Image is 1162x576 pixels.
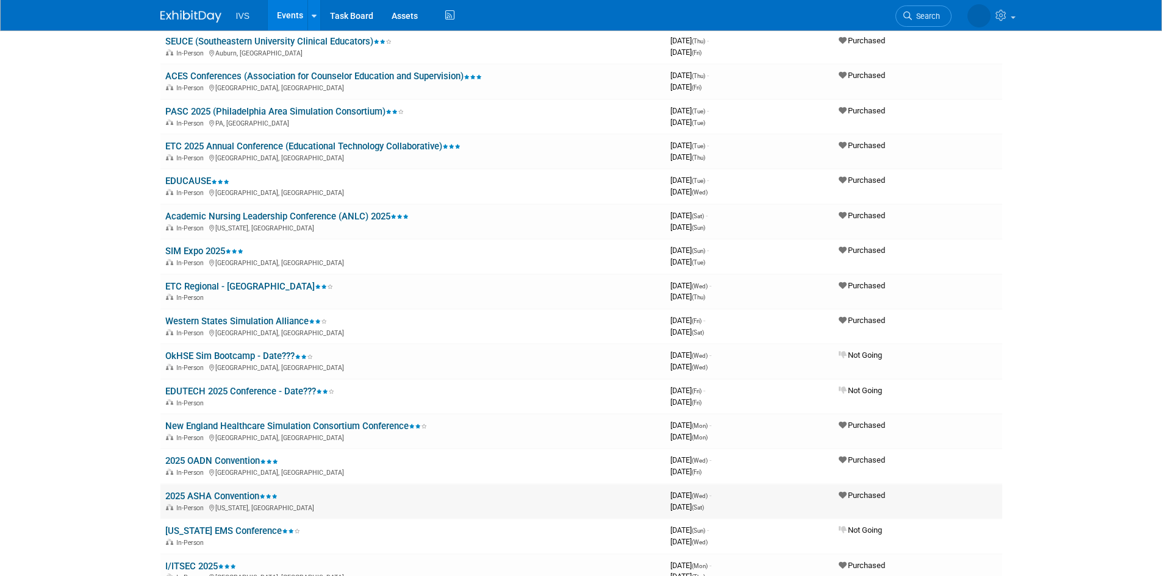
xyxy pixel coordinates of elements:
[692,177,705,184] span: (Tue)
[670,141,709,150] span: [DATE]
[165,246,243,257] a: SIM Expo 2025
[707,71,709,80] span: -
[692,318,701,324] span: (Fri)
[165,106,404,117] a: PASC 2025 (Philadelphia Area Simulation Consortium)
[839,491,885,500] span: Purchased
[176,224,207,232] span: In-Person
[839,561,885,570] span: Purchased
[692,352,708,359] span: (Wed)
[670,455,711,464] span: [DATE]
[165,350,313,361] a: OkHSE Sim Bootcamp - Date???
[839,141,885,150] span: Purchased
[692,143,705,149] span: (Tue)
[165,176,229,187] a: EDUCAUSE
[839,281,885,290] span: Purchased
[176,294,207,302] span: In-Person
[912,12,940,21] span: Search
[165,491,278,502] a: 2025 ASHA Convention
[176,364,207,372] span: In-Person
[165,327,661,337] div: [GEOGRAPHIC_DATA], [GEOGRAPHIC_DATA]
[709,421,711,430] span: -
[709,350,711,360] span: -
[670,48,701,57] span: [DATE]
[692,329,704,336] span: (Sat)
[670,491,711,500] span: [DATE]
[165,152,661,162] div: [GEOGRAPHIC_DATA], [GEOGRAPHIC_DATA]
[166,224,173,230] img: In-Person Event
[176,189,207,197] span: In-Person
[176,539,207,547] span: In-Person
[165,455,278,466] a: 2025 OADN Convention
[692,154,705,161] span: (Thu)
[670,537,708,546] span: [DATE]
[670,176,709,185] span: [DATE]
[176,434,207,442] span: In-Person
[670,257,705,266] span: [DATE]
[160,10,221,23] img: ExhibitDay
[176,154,207,162] span: In-Person
[670,397,701,407] span: [DATE]
[166,259,173,265] img: In-Person Event
[692,73,705,79] span: (Thu)
[707,525,709,535] span: -
[692,38,705,44] span: (Thu)
[692,189,708,196] span: (Wed)
[166,364,173,370] img: In-Person Event
[709,561,711,570] span: -
[166,539,173,545] img: In-Person Event
[165,386,334,397] a: EDUTECH 2025 Conference - Date???
[692,539,708,546] span: (Wed)
[166,84,173,90] img: In-Person Event
[839,525,882,535] span: Not Going
[692,492,708,499] span: (Wed)
[670,467,701,476] span: [DATE]
[692,224,705,231] span: (Sun)
[839,211,885,220] span: Purchased
[670,281,711,290] span: [DATE]
[165,211,409,222] a: Academic Nursing Leadership Conference (ANLC) 2025
[706,211,708,220] span: -
[165,187,661,197] div: [GEOGRAPHIC_DATA], [GEOGRAPHIC_DATA]
[839,176,885,185] span: Purchased
[692,434,708,441] span: (Mon)
[839,421,885,430] span: Purchased
[692,399,701,406] span: (Fri)
[703,316,705,325] span: -
[692,84,701,91] span: (Fri)
[692,527,705,534] span: (Sun)
[166,154,173,160] img: In-Person Event
[176,84,207,92] span: In-Person
[707,246,709,255] span: -
[670,106,709,115] span: [DATE]
[692,563,708,569] span: (Mon)
[707,106,709,115] span: -
[692,49,701,56] span: (Fri)
[839,71,885,80] span: Purchased
[165,222,661,232] div: [US_STATE], [GEOGRAPHIC_DATA]
[166,399,173,405] img: In-Person Event
[165,362,661,372] div: [GEOGRAPHIC_DATA], [GEOGRAPHIC_DATA]
[692,283,708,290] span: (Wed)
[670,246,709,255] span: [DATE]
[165,432,661,442] div: [GEOGRAPHIC_DATA], [GEOGRAPHIC_DATA]
[692,259,705,266] span: (Tue)
[839,316,885,325] span: Purchased
[670,561,711,570] span: [DATE]
[670,222,705,232] span: [DATE]
[176,259,207,267] span: In-Person
[707,176,709,185] span: -
[692,469,701,475] span: (Fri)
[166,504,173,510] img: In-Person Event
[692,108,705,115] span: (Tue)
[670,525,709,535] span: [DATE]
[670,502,704,511] span: [DATE]
[709,281,711,290] span: -
[670,362,708,371] span: [DATE]
[670,36,709,45] span: [DATE]
[709,455,711,464] span: -
[670,432,708,441] span: [DATE]
[707,36,709,45] span: -
[839,106,885,115] span: Purchased
[165,316,327,327] a: Western States Simulation Alliance
[166,469,173,475] img: In-Person Event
